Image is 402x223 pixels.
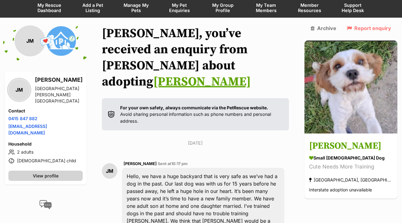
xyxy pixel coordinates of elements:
div: JM [15,25,46,56]
a: 0415 847 882 [8,116,37,121]
a: Report enquiry [347,25,391,31]
span: My Team Members [252,2,280,13]
span: View profile [33,173,59,179]
div: JM [102,163,117,179]
p: Avoid sharing personal information such as phone numbers and personal address. [120,104,283,124]
div: small [DEMOGRAPHIC_DATA] Dog [309,155,393,161]
img: conversation-icon-4a6f8262b818ee0b60e3300018af0b2d0b884aa5de6e9bcb8d3d4eeb1a70a7c4.svg [39,200,52,209]
span: Interstate adoption unavailable [309,187,372,192]
span: Manage My Pets [122,2,150,13]
span: [PERSON_NAME] [124,161,157,166]
a: [PERSON_NAME] [153,74,251,90]
div: [GEOGRAPHIC_DATA][PERSON_NAME][GEOGRAPHIC_DATA] [35,85,83,104]
div: JM [8,79,30,101]
span: Add a Pet Listing [79,2,107,13]
h3: [PERSON_NAME] [35,76,83,84]
h4: Contact [8,108,83,114]
img: Pyrenees Animal Rescue profile pic [46,25,76,56]
span: Support Help Desk [339,2,367,13]
h1: [PERSON_NAME], you’ve received an enquiry from [PERSON_NAME] about adopting [102,25,289,90]
h4: Household [8,141,83,147]
div: Cute Needs More Training [309,163,393,171]
h3: [PERSON_NAME] [309,139,393,153]
img: Todd [304,41,397,133]
a: Archive [311,25,336,31]
span: My Rescue Dashboard [35,2,63,13]
li: [DEMOGRAPHIC_DATA] child [8,157,83,164]
a: View profile [8,171,83,181]
div: [GEOGRAPHIC_DATA], [GEOGRAPHIC_DATA] [309,176,393,184]
span: My Pet Enquiries [165,2,193,13]
span: 10:17 pm [171,161,188,166]
strong: For your own safety, always communicate via the PetRescue website. [120,105,268,110]
span: My Group Profile [209,2,237,13]
p: [DATE] [102,140,289,146]
a: [EMAIL_ADDRESS][DOMAIN_NAME] [8,124,47,135]
span: Member Resources [295,2,323,13]
span: 💌 [39,34,53,48]
li: 2 adults [8,148,83,156]
span: Sent at [158,161,188,166]
a: [PERSON_NAME] small [DEMOGRAPHIC_DATA] Dog Cute Needs More Training [GEOGRAPHIC_DATA], [GEOGRAPHI... [304,134,397,199]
